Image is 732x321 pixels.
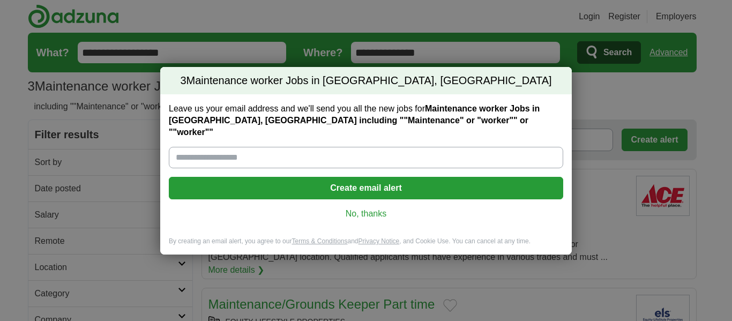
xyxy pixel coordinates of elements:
[292,237,347,245] a: Terms & Conditions
[180,73,186,88] span: 3
[160,237,572,255] div: By creating an email alert, you agree to our and , and Cookie Use. You can cancel at any time.
[177,208,555,220] a: No, thanks
[160,67,572,95] h2: Maintenance worker Jobs in [GEOGRAPHIC_DATA], [GEOGRAPHIC_DATA]
[169,103,563,138] label: Leave us your email address and we'll send you all the new jobs for
[169,177,563,199] button: Create email alert
[169,104,540,137] strong: Maintenance worker Jobs in [GEOGRAPHIC_DATA], [GEOGRAPHIC_DATA] including ""Maintenance" or "work...
[358,237,400,245] a: Privacy Notice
